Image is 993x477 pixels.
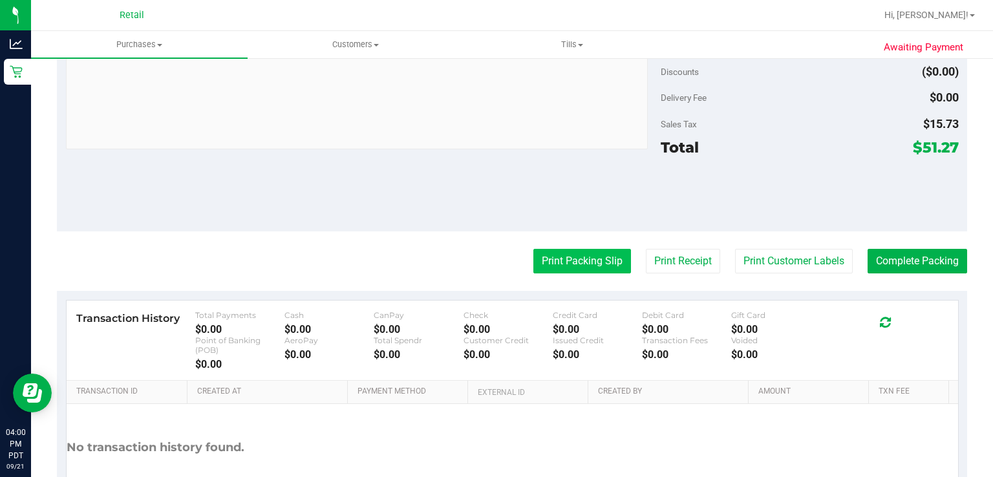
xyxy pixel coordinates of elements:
[195,358,284,370] div: $0.00
[284,335,374,345] div: AeroPay
[464,335,553,345] div: Customer Credit
[553,348,642,361] div: $0.00
[735,249,853,273] button: Print Customer Labels
[358,387,462,397] a: Payment Method
[284,323,374,335] div: $0.00
[661,60,699,83] span: Discounts
[884,40,963,55] span: Awaiting Payment
[913,138,959,156] span: $51.27
[731,335,820,345] div: Voided
[464,310,553,320] div: Check
[374,310,463,320] div: CanPay
[642,348,731,361] div: $0.00
[13,374,52,412] iframe: Resource center
[6,427,25,461] p: 04:00 PM PDT
[553,323,642,335] div: $0.00
[248,39,464,50] span: Customers
[661,119,697,129] span: Sales Tax
[553,335,642,345] div: Issued Credit
[195,335,284,355] div: Point of Banking (POB)
[598,387,743,397] a: Created By
[248,31,464,58] a: Customers
[120,10,144,21] span: Retail
[76,387,182,397] a: Transaction ID
[642,335,731,345] div: Transaction Fees
[464,323,553,335] div: $0.00
[6,461,25,471] p: 09/21
[661,92,707,103] span: Delivery Fee
[884,10,968,20] span: Hi, [PERSON_NAME]!
[374,335,463,345] div: Total Spendr
[467,381,588,404] th: External ID
[930,90,959,104] span: $0.00
[868,249,967,273] button: Complete Packing
[10,65,23,78] inline-svg: Retail
[31,31,248,58] a: Purchases
[533,249,631,273] button: Print Packing Slip
[731,310,820,320] div: Gift Card
[464,31,681,58] a: Tills
[553,310,642,320] div: Credit Card
[464,348,553,361] div: $0.00
[284,348,374,361] div: $0.00
[465,39,680,50] span: Tills
[195,310,284,320] div: Total Payments
[731,348,820,361] div: $0.00
[10,37,23,50] inline-svg: Analytics
[374,348,463,361] div: $0.00
[197,387,342,397] a: Created At
[642,323,731,335] div: $0.00
[758,387,863,397] a: Amount
[284,310,374,320] div: Cash
[922,65,959,78] span: ($0.00)
[661,138,699,156] span: Total
[374,323,463,335] div: $0.00
[642,310,731,320] div: Debit Card
[923,117,959,131] span: $15.73
[195,323,284,335] div: $0.00
[31,39,248,50] span: Purchases
[646,249,720,273] button: Print Receipt
[879,387,943,397] a: Txn Fee
[731,323,820,335] div: $0.00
